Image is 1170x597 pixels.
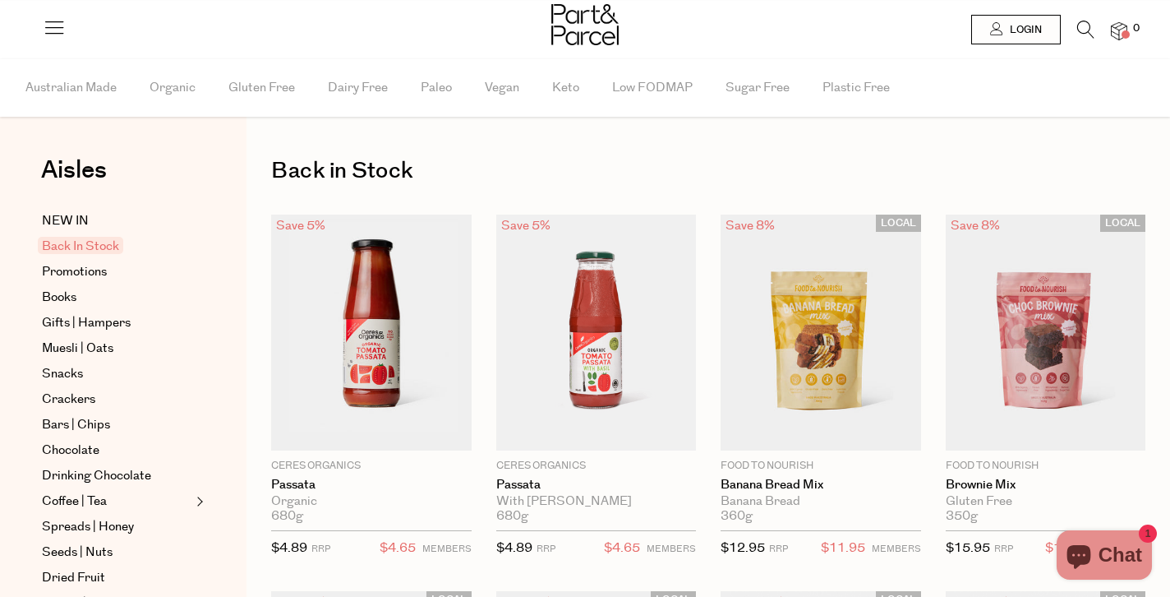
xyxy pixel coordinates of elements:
[42,441,99,460] span: Chocolate
[42,339,191,359] a: Muesli | Oats
[721,509,753,524] span: 360g
[721,215,921,451] img: Banana Bread Mix
[25,59,117,117] span: Australian Made
[42,339,113,359] span: Muesli | Oats
[42,313,131,333] span: Gifts | Hampers
[41,158,107,199] a: Aisles
[42,390,191,410] a: Crackers
[42,237,191,257] a: Back In Stock
[271,459,472,474] p: Ceres Organics
[994,543,1013,555] small: RRP
[946,459,1146,474] p: Food to Nourish
[42,492,107,511] span: Coffee | Tea
[38,237,123,254] span: Back In Stock
[552,59,579,117] span: Keto
[822,59,890,117] span: Plastic Free
[271,215,330,237] div: Save 5%
[721,459,921,474] p: Food to Nourish
[42,364,191,384] a: Snacks
[1100,215,1145,232] span: LOCAL
[946,539,990,557] span: $15.95
[271,215,472,451] img: Passata
[42,211,191,231] a: NEW IN
[42,288,76,308] span: Books
[42,543,113,562] span: Seeds | Nuts
[946,215,1005,237] div: Save 8%
[496,494,697,509] div: With [PERSON_NAME]
[725,59,790,117] span: Sugar Free
[946,494,1146,509] div: Gluten Free
[537,543,555,555] small: RRP
[192,492,204,511] button: Expand/Collapse Coffee | Tea
[872,543,921,555] small: MEMBERS
[150,59,196,117] span: Organic
[42,415,110,435] span: Bars | Chips
[311,543,330,555] small: RRP
[946,215,1146,451] img: Brownie Mix
[821,538,865,559] span: $11.95
[421,59,452,117] span: Paleo
[876,215,921,232] span: LOCAL
[42,466,191,486] a: Drinking Chocolate
[42,568,191,588] a: Dried Fruit
[551,4,619,45] img: Part&Parcel
[612,59,693,117] span: Low FODMAP
[1111,22,1127,39] a: 0
[496,478,697,493] a: Passata
[1045,538,1089,559] span: $14.75
[42,262,191,282] a: Promotions
[721,539,765,557] span: $12.95
[271,539,307,557] span: $4.89
[496,509,528,524] span: 680g
[271,152,1145,190] h1: Back in Stock
[41,152,107,188] span: Aisles
[496,215,555,237] div: Save 5%
[1052,530,1157,584] inbox-online-store-chat: Shopify online store chat
[721,215,780,237] div: Save 8%
[647,543,696,555] small: MEMBERS
[271,494,472,509] div: Organic
[42,415,191,435] a: Bars | Chips
[42,262,107,282] span: Promotions
[496,215,697,451] img: Passata
[42,543,191,562] a: Seeds | Nuts
[485,59,519,117] span: Vegan
[496,459,697,474] p: Ceres Organics
[42,441,191,460] a: Chocolate
[42,313,191,333] a: Gifts | Hampers
[42,288,191,308] a: Books
[971,15,1061,44] a: Login
[271,509,303,524] span: 680g
[42,492,191,511] a: Coffee | Tea
[42,390,95,410] span: Crackers
[42,517,191,537] a: Spreads | Honey
[946,478,1146,493] a: Brownie Mix
[721,494,921,509] div: Banana Bread
[1006,23,1042,37] span: Login
[42,211,89,231] span: NEW IN
[1129,21,1144,36] span: 0
[42,517,134,537] span: Spreads | Honey
[422,543,472,555] small: MEMBERS
[42,364,83,384] span: Snacks
[769,543,788,555] small: RRP
[946,509,978,524] span: 350g
[380,538,416,559] span: $4.65
[228,59,295,117] span: Gluten Free
[271,478,472,493] a: Passata
[42,568,105,588] span: Dried Fruit
[42,466,151,486] span: Drinking Chocolate
[604,538,640,559] span: $4.65
[721,478,921,493] a: Banana Bread Mix
[496,539,532,557] span: $4.89
[328,59,388,117] span: Dairy Free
